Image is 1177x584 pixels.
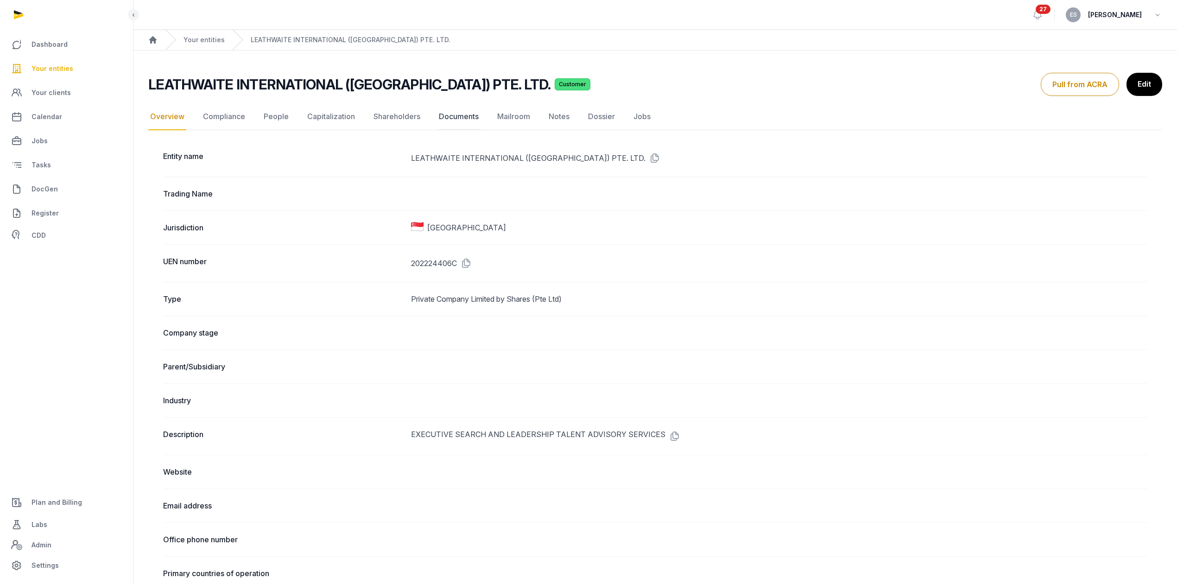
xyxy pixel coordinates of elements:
a: Your clients [7,82,126,104]
a: Your entities [7,57,126,80]
dd: LEATHWAITE INTERNATIONAL ([GEOGRAPHIC_DATA]) PTE. LTD. [411,151,1147,165]
dt: Trading Name [163,188,404,199]
a: Dashboard [7,33,126,56]
a: Compliance [201,103,247,130]
h2: LEATHWAITE INTERNATIONAL ([GEOGRAPHIC_DATA]) PTE. LTD. [148,76,551,93]
dt: Entity name [163,151,404,165]
span: DocGen [32,184,58,195]
a: CDD [7,226,126,245]
span: Your clients [32,87,71,98]
span: [GEOGRAPHIC_DATA] [427,222,506,233]
dt: Email address [163,500,404,511]
span: Calendar [32,111,62,122]
a: Your entities [184,35,225,44]
nav: Breadcrumb [133,30,1177,51]
dt: Description [163,429,404,444]
dt: Company stage [163,327,404,338]
dd: 202224406C [411,256,1147,271]
span: Register [32,208,59,219]
a: Edit [1126,73,1162,96]
span: Customer [555,78,590,90]
a: Overview [148,103,186,130]
span: [PERSON_NAME] [1088,9,1142,20]
dt: UEN number [163,256,404,271]
a: Notes [547,103,571,130]
dd: Private Company Limited by Shares (Pte Ltd) [411,293,1147,305]
span: Tasks [32,159,51,171]
button: ES [1066,7,1081,22]
nav: Tabs [148,103,1162,130]
a: Admin [7,536,126,554]
dt: Primary countries of operation [163,568,404,579]
a: Capitalization [305,103,357,130]
span: Jobs [32,135,48,146]
span: Dashboard [32,39,68,50]
a: Calendar [7,106,126,128]
a: DocGen [7,178,126,200]
dt: Website [163,466,404,477]
a: Jobs [7,130,126,152]
span: 27 [1036,5,1050,14]
dt: Parent/Subsidiary [163,361,404,372]
a: Mailroom [495,103,532,130]
a: Dossier [586,103,617,130]
a: Documents [437,103,481,130]
dt: Jurisdiction [163,222,404,233]
a: LEATHWAITE INTERNATIONAL ([GEOGRAPHIC_DATA]) PTE. LTD. [251,35,450,44]
span: Labs [32,519,47,530]
span: Plan and Billing [32,497,82,508]
a: Labs [7,514,126,536]
span: ES [1070,12,1077,18]
a: Tasks [7,154,126,176]
dt: Type [163,293,404,305]
span: Admin [32,540,51,551]
dd: EXECUTIVE SEARCH AND LEADERSHIP TALENT ADVISORY SERVICES [411,429,1147,444]
span: Settings [32,560,59,571]
a: People [262,103,291,130]
button: Pull from ACRA [1041,73,1119,96]
a: Plan and Billing [7,491,126,514]
dt: Industry [163,395,404,406]
dt: Office phone number [163,534,404,545]
a: Settings [7,554,126,577]
span: Your entities [32,63,73,74]
a: Register [7,202,126,224]
a: Jobs [632,103,652,130]
span: CDD [32,230,46,241]
a: Shareholders [372,103,422,130]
